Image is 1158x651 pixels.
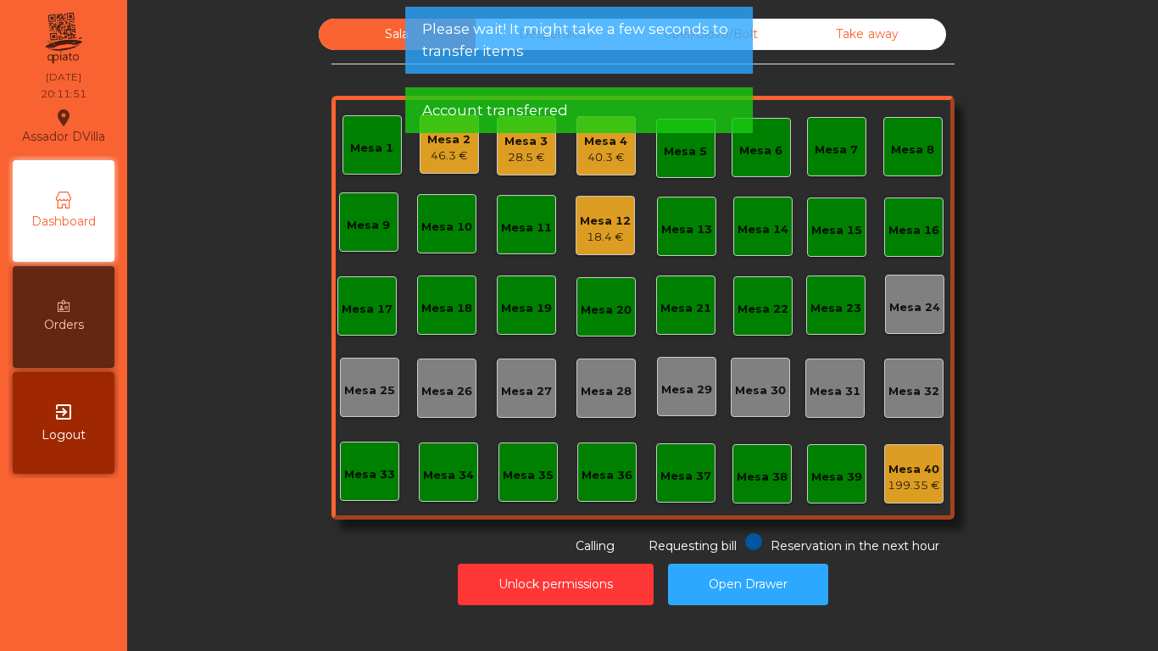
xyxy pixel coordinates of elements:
[888,222,939,239] div: Mesa 16
[42,8,84,68] img: qpiato
[649,538,737,554] span: Requesting bill
[664,143,707,160] div: Mesa 5
[42,426,86,444] span: Logout
[738,301,788,318] div: Mesa 22
[815,142,858,159] div: Mesa 7
[504,149,548,166] div: 28.5 €
[888,477,940,494] div: 199.35 €
[581,383,632,400] div: Mesa 28
[582,467,632,484] div: Mesa 36
[421,219,472,236] div: Mesa 10
[661,221,712,238] div: Mesa 13
[53,108,74,128] i: location_on
[739,142,782,159] div: Mesa 6
[344,382,395,399] div: Mesa 25
[661,381,712,398] div: Mesa 29
[668,564,828,605] button: Open Drawer
[44,316,84,334] span: Orders
[53,402,74,422] i: exit_to_app
[422,100,568,121] span: Account transferred
[771,538,939,554] span: Reservation in the next hour
[811,469,862,486] div: Mesa 39
[31,213,96,231] span: Dashboard
[737,469,788,486] div: Mesa 38
[41,86,86,102] div: 20:11:51
[458,564,654,605] button: Unlock permissions
[810,300,861,317] div: Mesa 23
[422,19,736,61] span: Please wait! It might take a few seconds to transfer items
[421,300,472,317] div: Mesa 18
[342,301,392,318] div: Mesa 17
[660,300,711,317] div: Mesa 21
[350,140,393,157] div: Mesa 1
[789,19,946,50] div: Take away
[501,220,552,236] div: Mesa 11
[427,147,470,164] div: 46.3 €
[576,538,615,554] span: Calling
[888,461,940,478] div: Mesa 40
[423,467,474,484] div: Mesa 34
[503,467,554,484] div: Mesa 35
[501,383,552,400] div: Mesa 27
[738,221,788,238] div: Mesa 14
[580,229,631,246] div: 18.4 €
[46,70,81,85] div: [DATE]
[421,383,472,400] div: Mesa 26
[889,299,940,316] div: Mesa 24
[584,149,627,166] div: 40.3 €
[501,300,552,317] div: Mesa 19
[810,383,860,400] div: Mesa 31
[888,383,939,400] div: Mesa 32
[347,217,390,234] div: Mesa 9
[319,19,476,50] div: Sala
[580,213,631,230] div: Mesa 12
[811,222,862,239] div: Mesa 15
[735,382,786,399] div: Mesa 30
[344,466,395,483] div: Mesa 33
[891,142,934,159] div: Mesa 8
[581,302,632,319] div: Mesa 20
[22,105,105,147] div: Assador DVilla
[660,468,711,485] div: Mesa 37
